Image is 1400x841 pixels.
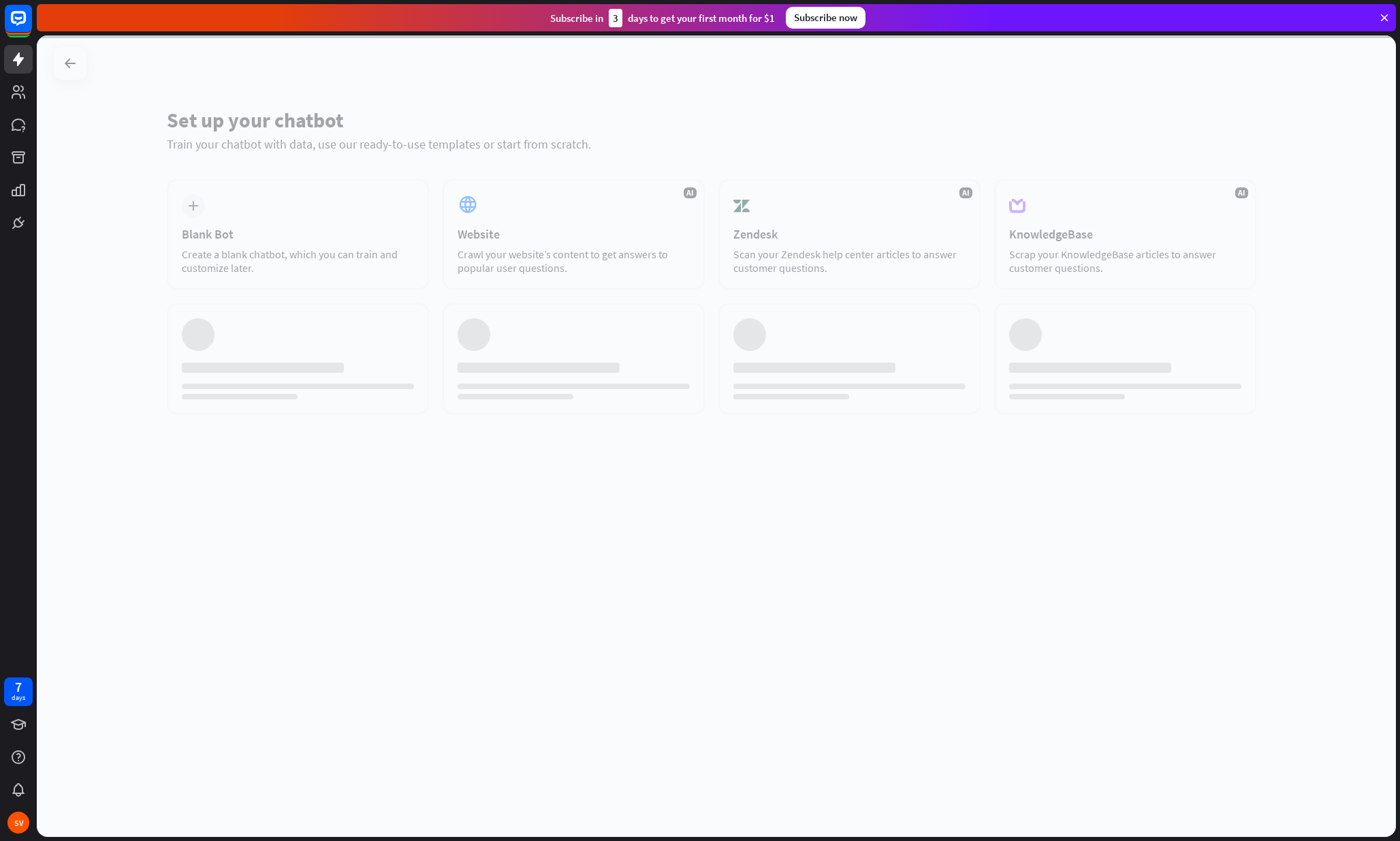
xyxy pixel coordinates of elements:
[786,7,865,29] div: Subscribe now
[7,812,29,834] div: SV
[609,9,622,27] div: 3
[550,9,775,27] div: Subscribe in days to get your first month for $1
[15,681,22,693] div: 7
[12,693,25,703] div: days
[4,677,33,706] a: 7 days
